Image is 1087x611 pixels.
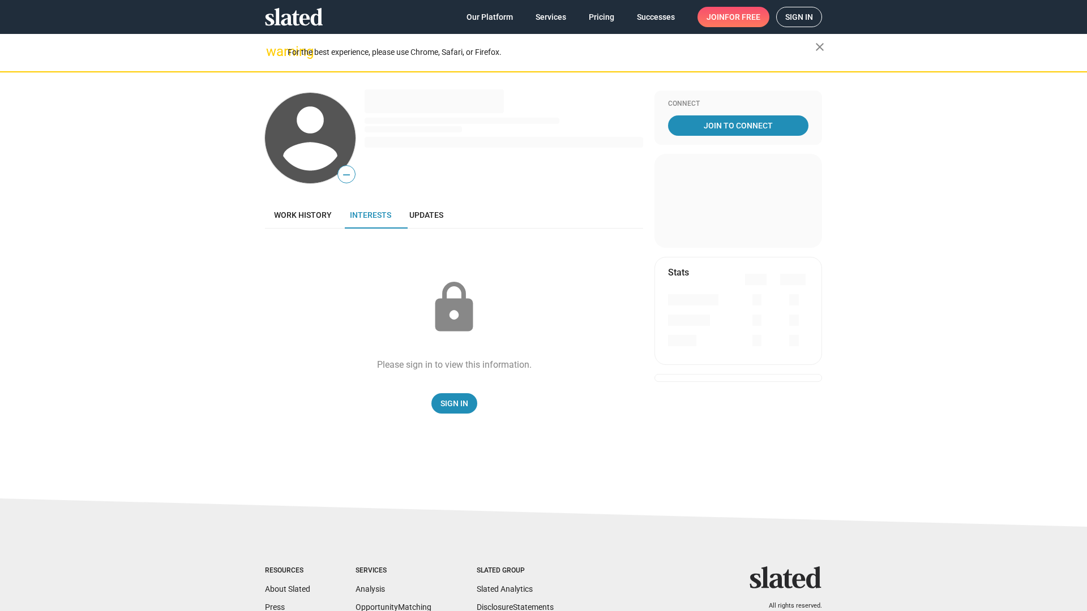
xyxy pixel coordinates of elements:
[356,566,431,575] div: Services
[707,7,760,27] span: Join
[338,167,355,182] span: —
[668,115,808,136] a: Join To Connect
[668,266,689,278] mat-card-title: Stats
[341,201,400,229] a: Interests
[536,7,566,27] span: Services
[377,359,532,371] div: Please sign in to view this information.
[580,7,623,27] a: Pricing
[477,584,533,593] a: Slated Analytics
[477,566,554,575] div: Slated Group
[440,393,468,414] span: Sign In
[467,7,513,27] span: Our Platform
[356,584,385,593] a: Analysis
[785,7,813,27] span: Sign in
[426,279,482,336] mat-icon: lock
[725,7,760,27] span: for free
[457,7,522,27] a: Our Platform
[670,115,806,136] span: Join To Connect
[288,45,815,60] div: For the best experience, please use Chrome, Safari, or Firefox.
[400,201,452,229] a: Updates
[265,566,310,575] div: Resources
[589,7,614,27] span: Pricing
[813,40,827,54] mat-icon: close
[527,7,575,27] a: Services
[431,393,477,414] a: Sign In
[265,584,310,593] a: About Slated
[628,7,684,27] a: Successes
[350,210,391,220] span: Interests
[668,100,808,109] div: Connect
[266,45,280,58] mat-icon: warning
[697,7,769,27] a: Joinfor free
[776,7,822,27] a: Sign in
[637,7,675,27] span: Successes
[409,210,443,220] span: Updates
[265,201,341,229] a: Work history
[274,210,332,220] span: Work history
